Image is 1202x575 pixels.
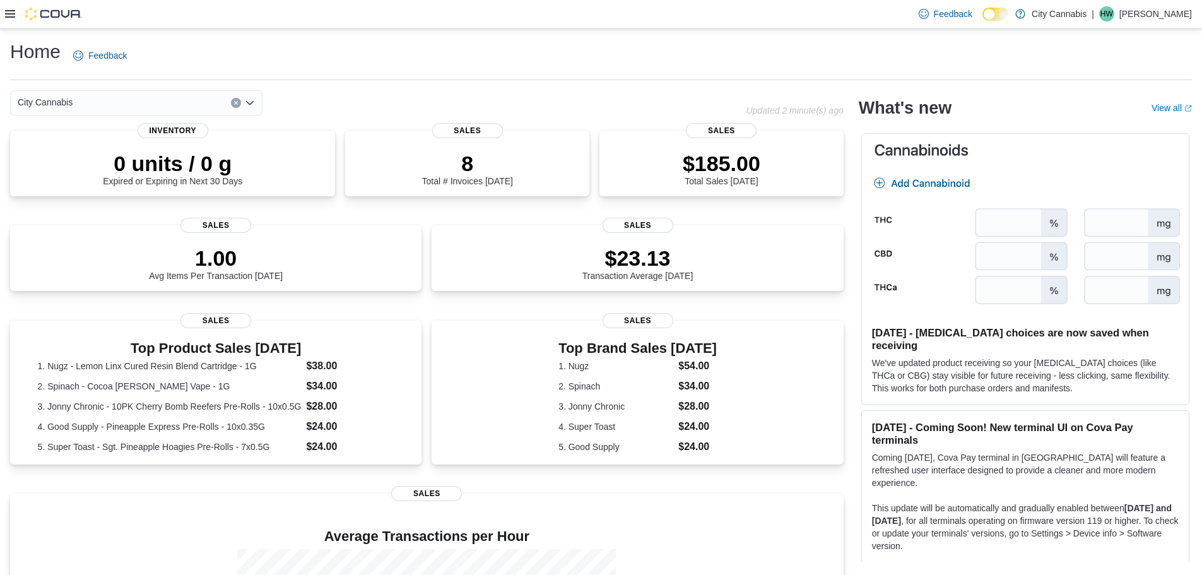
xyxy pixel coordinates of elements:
[603,218,673,233] span: Sales
[582,246,693,281] div: Transaction Average [DATE]
[306,399,394,414] dd: $28.00
[1100,6,1113,21] span: HW
[1099,6,1114,21] div: Haoyi Wang
[68,43,132,68] a: Feedback
[103,151,242,186] div: Expired or Expiring in Next 30 Days
[678,379,717,394] dd: $34.00
[558,341,717,356] h3: Top Brand Sales [DATE]
[872,503,1172,526] strong: [DATE] and [DATE]
[872,421,1179,446] h3: [DATE] - Coming Soon! New terminal UI on Cova Pay terminals
[683,151,760,176] p: $185.00
[306,419,394,434] dd: $24.00
[1184,105,1192,112] svg: External link
[1152,103,1192,113] a: View allExternal link
[20,529,834,544] h4: Average Transactions per Hour
[872,326,1179,352] h3: [DATE] - [MEDICAL_DATA] choices are now saved when receiving
[683,151,760,186] div: Total Sales [DATE]
[306,439,394,454] dd: $24.00
[603,313,673,328] span: Sales
[558,400,673,413] dt: 3. Jonny Chronic
[422,151,513,186] div: Total # Invoices [DATE]
[391,486,462,501] span: Sales
[149,246,283,281] div: Avg Items Per Transaction [DATE]
[1119,6,1192,21] p: [PERSON_NAME]
[678,359,717,374] dd: $54.00
[678,399,717,414] dd: $28.00
[872,502,1179,552] p: This update will be automatically and gradually enabled between , for all terminals operating on ...
[678,439,717,454] dd: $24.00
[306,379,394,394] dd: $34.00
[25,8,82,20] img: Cova
[746,105,844,116] p: Updated 2 minute(s) ago
[38,441,302,453] dt: 5. Super Toast - Sgt. Pineapple Hoagies Pre-Rolls - 7x0.5G
[180,313,251,328] span: Sales
[432,123,503,138] span: Sales
[982,8,1009,21] input: Dark Mode
[914,1,977,27] a: Feedback
[231,98,241,108] button: Clear input
[422,151,513,176] p: 8
[38,380,302,393] dt: 2. Spinach - Cocoa [PERSON_NAME] Vape - 1G
[678,419,717,434] dd: $24.00
[558,360,673,372] dt: 1. Nugz
[18,95,73,110] span: City Cannabis
[872,451,1179,489] p: Coming [DATE], Cova Pay terminal in [GEOGRAPHIC_DATA] will feature a refreshed user interface des...
[558,380,673,393] dt: 2. Spinach
[558,441,673,453] dt: 5. Good Supply
[38,400,302,413] dt: 3. Jonny Chronic - 10PK Cherry Bomb Reefers Pre-Rolls - 10x0.5G
[859,98,952,118] h2: What's new
[558,420,673,433] dt: 4. Super Toast
[38,341,394,356] h3: Top Product Sales [DATE]
[10,39,61,64] h1: Home
[38,420,302,433] dt: 4. Good Supply - Pineapple Express Pre-Rolls - 10x0.35G
[934,8,972,20] span: Feedback
[582,246,693,271] p: $23.13
[872,357,1179,394] p: We've updated product receiving so your [MEDICAL_DATA] choices (like THCa or CBG) stay visible fo...
[686,123,757,138] span: Sales
[103,151,242,176] p: 0 units / 0 g
[306,359,394,374] dd: $38.00
[1092,6,1094,21] p: |
[88,49,127,62] span: Feedback
[1032,6,1087,21] p: City Cannabis
[245,98,255,108] button: Open list of options
[38,360,302,372] dt: 1. Nugz - Lemon Linx Cured Resin Blend Cartridge - 1G
[149,246,283,271] p: 1.00
[138,123,208,138] span: Inventory
[180,218,251,233] span: Sales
